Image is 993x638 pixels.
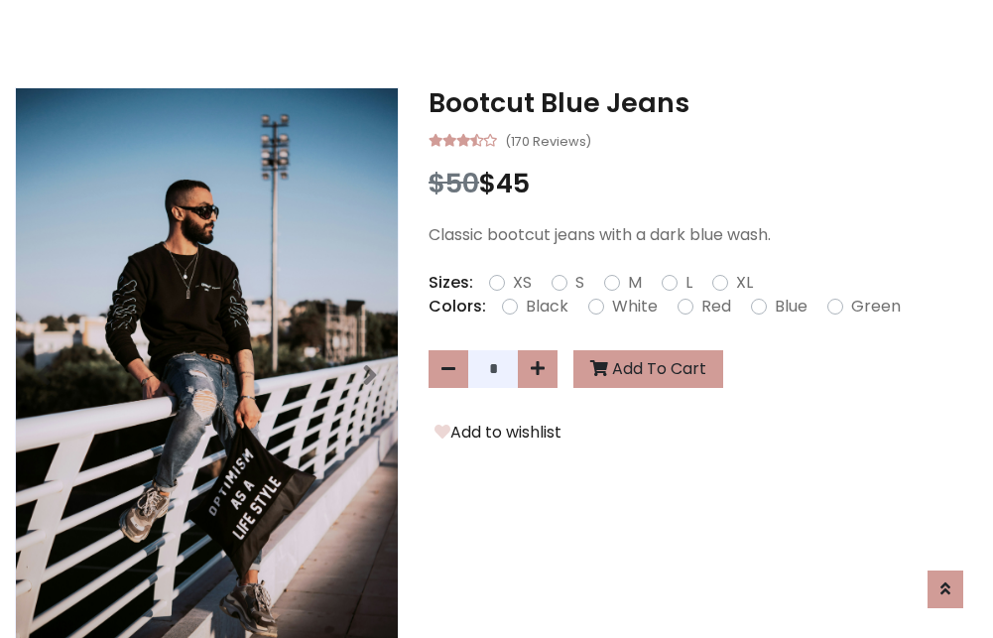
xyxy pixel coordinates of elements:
label: XS [513,271,532,295]
button: Add to wishlist [429,420,567,446]
label: Green [851,295,901,319]
label: M [628,271,642,295]
span: $50 [429,165,479,201]
label: Blue [775,295,807,319]
label: L [685,271,692,295]
button: Add To Cart [573,350,723,388]
small: (170 Reviews) [505,128,591,152]
label: Red [701,295,731,319]
h3: $ [429,168,978,199]
h3: Bootcut Blue Jeans [429,87,978,119]
label: White [612,295,658,319]
span: 45 [496,165,530,201]
p: Classic bootcut jeans with a dark blue wash. [429,223,978,247]
p: Colors: [429,295,486,319]
label: S [575,271,584,295]
label: Black [526,295,568,319]
label: XL [736,271,753,295]
p: Sizes: [429,271,473,295]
